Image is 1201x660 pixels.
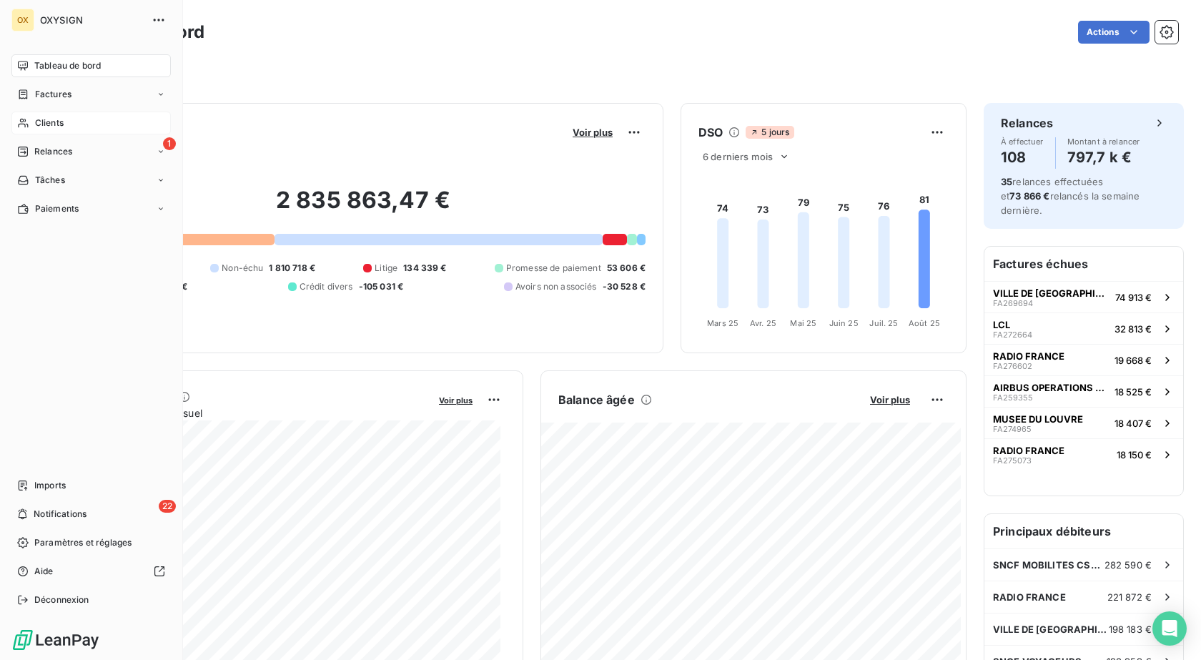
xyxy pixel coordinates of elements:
[506,262,601,275] span: Promesse de paiement
[993,319,1010,330] span: LCL
[607,262,646,275] span: 53 606 €
[993,425,1032,433] span: FA274965
[993,445,1064,456] span: RADIO FRANCE
[403,262,446,275] span: 134 339 €
[866,393,914,406] button: Voir plus
[11,112,171,134] a: Clients
[1009,190,1049,202] span: 73 866 €
[359,280,404,293] span: -105 031 €
[984,407,1183,438] button: MUSEE DU LOUVREFA27496518 407 €
[993,591,1066,603] span: RADIO FRANCE
[984,312,1183,344] button: LCLFA27266432 813 €
[1001,114,1053,132] h6: Relances
[11,629,100,651] img: Logo LeanPay
[81,405,429,420] span: Chiffre d'affaires mensuel
[34,508,87,521] span: Notifications
[1104,559,1152,571] span: 282 590 €
[269,262,315,275] span: 1 810 718 €
[1117,449,1152,460] span: 18 150 €
[829,318,859,328] tspan: Juin 25
[11,474,171,497] a: Imports
[375,262,397,275] span: Litige
[993,382,1109,393] span: AIRBUS OPERATIONS GMBH
[984,247,1183,281] h6: Factures échues
[984,281,1183,312] button: VILLE DE [GEOGRAPHIC_DATA]FA26969474 913 €
[1114,386,1152,398] span: 18 525 €
[1067,137,1140,146] span: Montant à relancer
[993,287,1109,299] span: VILLE DE [GEOGRAPHIC_DATA]
[707,318,738,328] tspan: Mars 25
[435,393,477,406] button: Voir plus
[993,362,1032,370] span: FA276602
[869,318,898,328] tspan: Juil. 25
[1078,21,1150,44] button: Actions
[439,395,473,405] span: Voir plus
[1109,624,1152,635] span: 198 183 €
[34,479,66,492] span: Imports
[1067,146,1140,169] h4: 797,7 k €
[984,514,1183,548] h6: Principaux débiteurs
[222,262,263,275] span: Non-échu
[11,83,171,106] a: Factures
[34,536,132,549] span: Paramètres et réglages
[993,559,1104,571] span: SNCF MOBILITES CSP CFO
[11,531,171,554] a: Paramètres et réglages
[698,124,723,141] h6: DSO
[993,350,1064,362] span: RADIO FRANCE
[1115,292,1152,303] span: 74 913 €
[1152,611,1187,646] div: Open Intercom Messenger
[750,318,776,328] tspan: Avr. 25
[790,318,816,328] tspan: Mai 25
[558,391,635,408] h6: Balance âgée
[1114,418,1152,429] span: 18 407 €
[35,202,79,215] span: Paiements
[568,126,617,139] button: Voir plus
[993,413,1083,425] span: MUSEE DU LOUVRE
[1001,176,1140,216] span: relances effectuées et relancés la semaine dernière.
[40,14,143,26] span: OXYSIGN
[1114,323,1152,335] span: 32 813 €
[35,88,71,101] span: Factures
[993,330,1032,339] span: FA272664
[984,375,1183,407] button: AIRBUS OPERATIONS GMBHFA25935518 525 €
[909,318,940,328] tspan: Août 25
[573,127,613,138] span: Voir plus
[34,59,101,72] span: Tableau de bord
[81,186,646,229] h2: 2 835 863,47 €
[993,393,1033,402] span: FA259355
[34,565,54,578] span: Aide
[159,500,176,513] span: 22
[984,438,1183,470] button: RADIO FRANCEFA27507318 150 €
[300,280,353,293] span: Crédit divers
[11,197,171,220] a: Paiements
[11,140,171,163] a: 1Relances
[984,344,1183,375] button: RADIO FRANCEFA27660219 668 €
[1001,176,1012,187] span: 35
[11,9,34,31] div: OX
[1001,146,1044,169] h4: 108
[35,174,65,187] span: Tâches
[11,54,171,77] a: Tableau de bord
[993,456,1032,465] span: FA275073
[993,299,1033,307] span: FA269694
[746,126,794,139] span: 5 jours
[515,280,597,293] span: Avoirs non associés
[603,280,646,293] span: -30 528 €
[163,137,176,150] span: 1
[11,169,171,192] a: Tâches
[993,624,1109,635] span: VILLE DE [GEOGRAPHIC_DATA]
[870,394,910,405] span: Voir plus
[34,145,72,158] span: Relances
[1107,591,1152,603] span: 221 872 €
[703,151,773,162] span: 6 derniers mois
[34,593,89,606] span: Déconnexion
[11,560,171,583] a: Aide
[1001,137,1044,146] span: À effectuer
[35,117,64,129] span: Clients
[1114,355,1152,366] span: 19 668 €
